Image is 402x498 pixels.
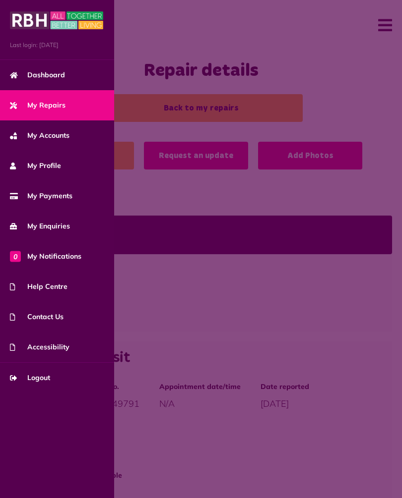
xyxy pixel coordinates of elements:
span: My Notifications [10,251,81,262]
span: Logout [10,373,50,383]
span: My Accounts [10,130,69,141]
span: My Repairs [10,100,66,111]
span: 0 [10,251,21,262]
img: MyRBH [10,10,103,31]
span: Last login: [DATE] [10,41,104,50]
span: My Payments [10,191,72,201]
span: Dashboard [10,70,65,80]
span: Contact Us [10,312,64,322]
span: My Enquiries [10,221,70,231]
span: Accessibility [10,342,69,352]
span: My Profile [10,161,61,171]
span: Help Centre [10,281,67,292]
